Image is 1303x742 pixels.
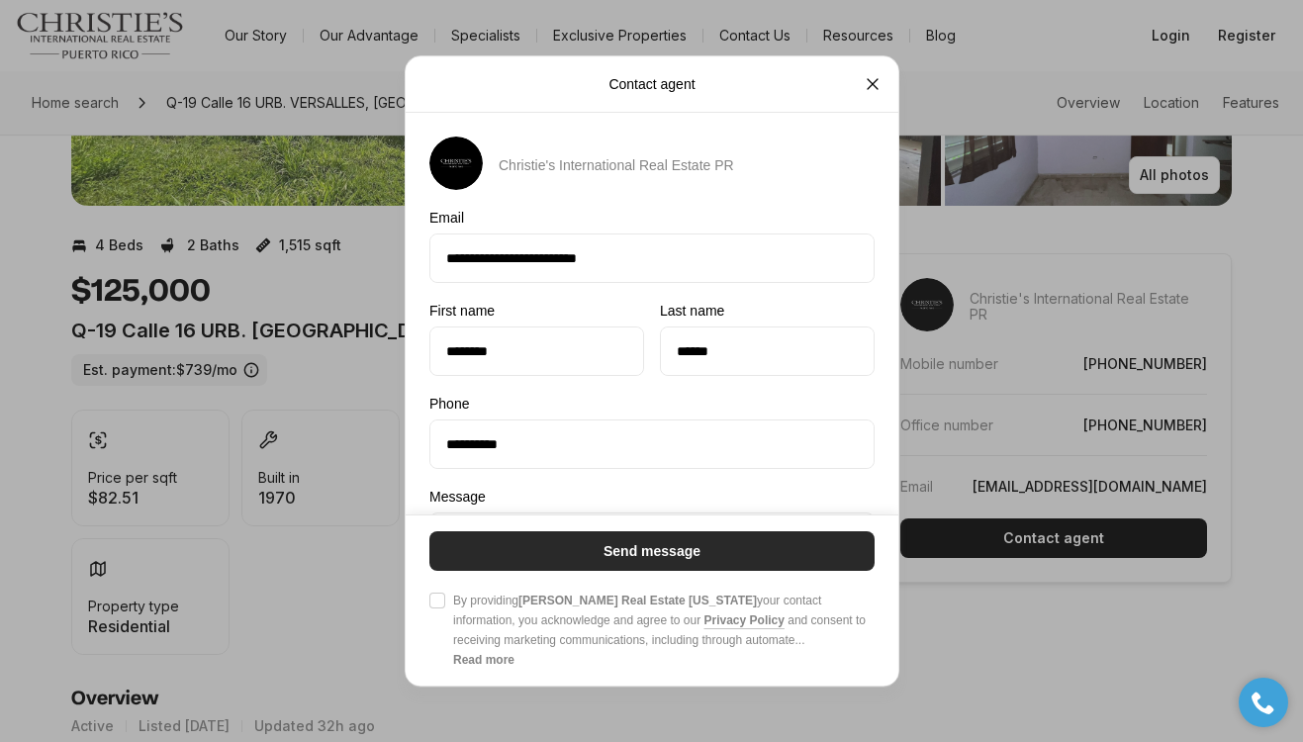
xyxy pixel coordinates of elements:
label: Message [429,489,875,505]
p: Contact agent [608,76,695,92]
label: Last name [660,303,875,319]
label: First name [429,303,644,319]
input: Last name [661,327,874,375]
p: Christie's International Real Estate PR [499,157,734,173]
button: Close [853,64,892,104]
a: Privacy Policy [703,613,784,627]
input: Email [430,234,874,282]
label: Phone [429,396,875,412]
label: Email [429,210,875,226]
b: [PERSON_NAME] Real Estate [US_STATE] [518,594,757,607]
p: Send message [603,543,699,559]
textarea: Message176/1000 [429,512,875,609]
span: By providing your contact information, you acknowledge and agree to our and consent to receiving ... [453,591,875,650]
input: Phone [430,420,874,468]
button: Send message [429,531,875,571]
b: Read more [453,653,514,667]
input: First name [430,327,643,375]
